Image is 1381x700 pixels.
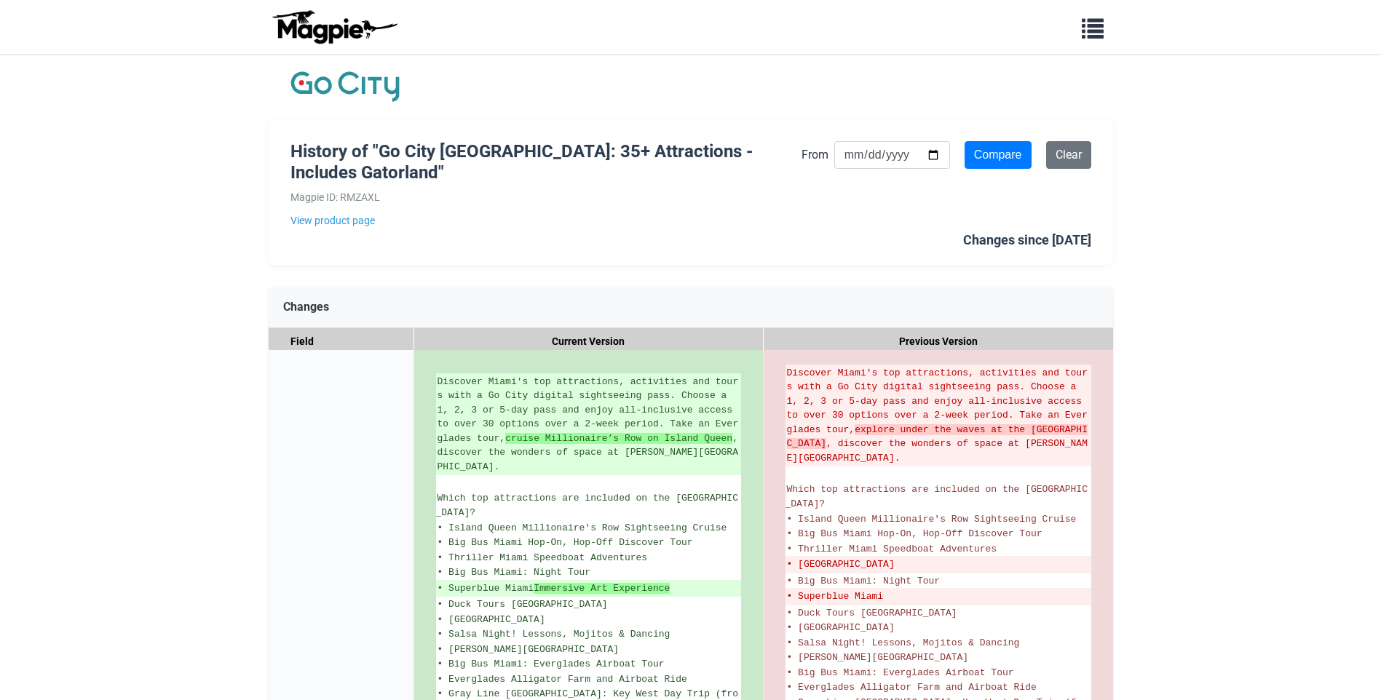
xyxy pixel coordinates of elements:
a: Clear [1046,141,1091,169]
span: • [PERSON_NAME][GEOGRAPHIC_DATA] [787,652,969,663]
span: • Thriller Miami Speedboat Adventures [438,552,648,563]
span: Which top attractions are included on the [GEOGRAPHIC_DATA]? [436,493,738,519]
span: • Big Bus Miami Hop-On, Hop-Off Discover Tour [787,528,1042,539]
span: • Thriller Miami Speedboat Adventures [787,544,997,554]
div: Field [269,328,414,355]
span: • [PERSON_NAME][GEOGRAPHIC_DATA] [438,644,620,655]
span: • Duck Tours [GEOGRAPHIC_DATA] [787,608,957,619]
span: • Salsa Night! Lessons, Mojitos & Dancing [438,629,670,640]
strong: explore under the waves at the [GEOGRAPHIC_DATA] [787,424,1088,450]
h1: History of "Go City [GEOGRAPHIC_DATA]: 35+ Attractions - Includes Gatorland" [290,141,802,183]
ins: Discover Miami's top attractions, activities and tours with a Go City digital sightseeing pass. C... [438,375,740,474]
input: Compare [965,141,1032,169]
span: • Island Queen Millionaire's Row Sightseeing Cruise [787,514,1077,525]
ins: • Superblue Miami [438,581,740,596]
span: • Big Bus Miami: Night Tour [787,576,941,586]
strong: cruise Millionaire’s Row on Island Queen [505,433,732,444]
img: logo-ab69f6fb50320c5b225c76a69d11143b.png [269,9,400,44]
div: Changes [269,287,1113,328]
label: From [802,146,828,164]
a: View product page [290,212,802,228]
div: Previous Version [764,328,1113,355]
span: • Big Bus Miami: Everglades Airboat Tour [787,667,1014,678]
span: • Salsa Night! Lessons, Mojitos & Dancing [787,637,1020,648]
div: Magpie ID: RMZAXL [290,189,802,205]
span: • Big Bus Miami: Night Tour [438,567,591,578]
span: • [GEOGRAPHIC_DATA] [438,614,545,625]
del: • [GEOGRAPHIC_DATA] [787,557,1090,572]
img: Company Logo [290,68,400,105]
div: Current Version [414,328,764,355]
span: • [GEOGRAPHIC_DATA] [787,622,895,633]
span: • Everglades Alligator Farm and Airboat Ride [787,682,1037,693]
span: • Big Bus Miami: Everglades Airboat Tour [438,659,665,669]
span: • Big Bus Miami Hop-On, Hop-Off Discover Tour [438,537,693,548]
del: • Superblue Miami [787,589,1090,604]
span: • Duck Tours [GEOGRAPHIC_DATA] [438,599,608,610]
del: Discover Miami's top attractions, activities and tours with a Go City digital sightseeing pass. C... [787,366,1090,466]
span: Which top attractions are included on the [GEOGRAPHIC_DATA]? [786,484,1088,510]
div: Changes since [DATE] [963,230,1091,251]
span: • Island Queen Millionaire's Row Sightseeing Cruise [438,522,727,533]
span: • Everglades Alligator Farm and Airboat Ride [438,674,687,685]
strong: Immersive Art Experience [534,583,670,594]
